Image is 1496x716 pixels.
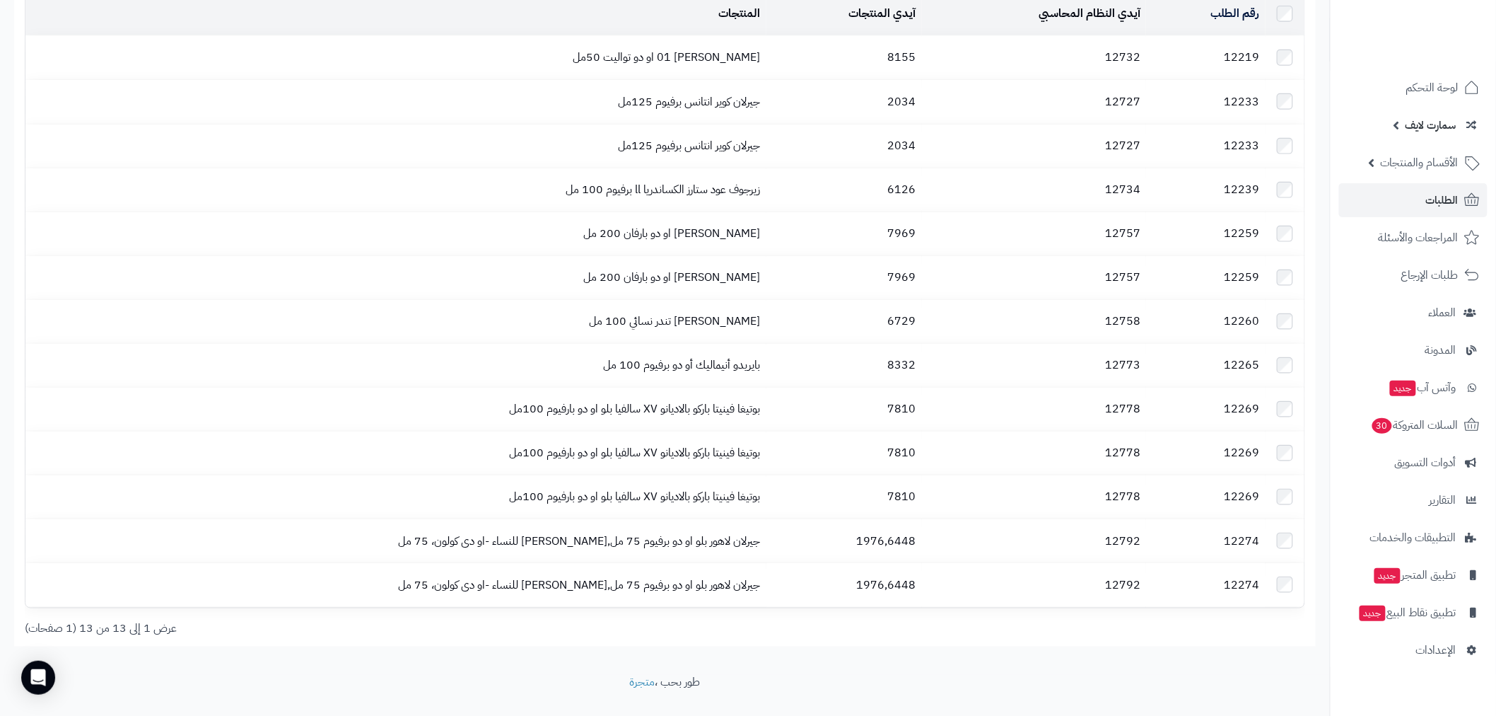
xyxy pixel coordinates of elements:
[630,674,655,691] a: متجرة
[1339,296,1488,330] a: العملاء
[1401,265,1459,285] span: طلبات الإرجاع
[1339,371,1488,405] a: وآتس آبجديد
[1146,125,1266,168] td: 12233
[1389,378,1456,398] span: وآتس آب
[922,125,1146,168] td: 12727
[31,401,761,417] div: بوتيغا فينيتا باركو بالاديانو XV سالفيا بلو او دو بارفيوم 100مل
[1146,80,1266,123] td: 12233
[922,519,1146,562] td: 12792
[31,50,761,66] div: [PERSON_NAME] 01 او دو تواليت 50مل
[922,388,1146,431] td: 12778
[772,357,916,374] div: 8332
[772,489,916,505] div: 7810
[922,212,1146,255] td: 12757
[31,577,761,594] div: جيرلان لاهور بلو او دو برفيوم 75 مل,[PERSON_NAME] للنساء -او دي كولون، 75 مل
[31,357,761,374] div: بايريدو أنيماليك أو دو برفيوم 100 مل
[1339,446,1488,480] a: أدوات التسويق
[31,489,761,505] div: بوتيغا فينيتا باركو بالاديانو XV سالفيا بلو او دو بارفيوم 100مل
[1339,633,1488,667] a: الإعدادات
[1360,606,1386,621] span: جديد
[1406,115,1456,135] span: سمارت لايف
[1146,563,1266,606] td: 12274
[1339,558,1488,592] a: تطبيق المتجرجديد
[772,226,916,242] div: 7969
[1339,221,1488,255] a: المراجعات والأسئلة
[922,300,1146,343] td: 12758
[772,270,916,286] div: 7969
[922,36,1146,79] td: 12732
[1146,168,1266,212] td: 12239
[922,563,1146,606] td: 12792
[31,445,761,461] div: بوتيغا فينيتا باركو بالاديانو XV سالفيا بلو او دو بارفيوم 100مل
[1370,528,1456,548] span: التطبيقات والخدمات
[1430,490,1456,510] span: التقارير
[772,533,916,550] div: 1976,6448
[31,270,761,286] div: [PERSON_NAME] او دو بارفان 200 مل
[1339,183,1488,217] a: الطلبات
[1379,228,1459,248] span: المراجعات والأسئلة
[1339,258,1488,292] a: طلبات الإرجاع
[1358,603,1456,623] span: تطبيق نقاط البيع
[1339,333,1488,367] a: المدونة
[1339,521,1488,555] a: التطبيقات والخدمات
[1146,212,1266,255] td: 12259
[772,138,916,154] div: 2034
[772,182,916,198] div: 6126
[1339,596,1488,630] a: تطبيق نقاط البيعجديد
[922,432,1146,475] td: 12778
[772,401,916,417] div: 7810
[1390,381,1416,396] span: جديد
[922,168,1146,212] td: 12734
[14,620,665,637] div: عرض 1 إلى 13 من 13 (1 صفحات)
[1339,408,1488,442] a: السلات المتروكة30
[1406,78,1459,98] span: لوحة التحكم
[922,344,1146,387] td: 12773
[31,94,761,110] div: جيرلان كوير انتانس برفيوم 125مل
[1373,565,1456,585] span: تطبيق المتجر
[772,577,916,594] div: 1976,6448
[31,138,761,154] div: جيرلان كوير انتانس برفيوم 125مل
[1146,475,1266,519] td: 12269
[1146,388,1266,431] td: 12269
[1146,519,1266,562] td: 12274
[922,475,1146,519] td: 12778
[1400,32,1483,62] img: logo-2.png
[1146,344,1266,387] td: 12265
[1416,640,1456,660] span: الإعدادات
[1146,256,1266,299] td: 12259
[1372,418,1393,434] span: 30
[1371,415,1459,435] span: السلات المتروكة
[772,313,916,330] div: 6729
[31,533,761,550] div: جيرلان لاهور بلو او دو برفيوم 75 مل,[PERSON_NAME] للنساء -او دي كولون، 75 مل
[31,182,761,198] div: زيرجوف عود ستارز الكساندريا ll برفيوم 100 مل
[1146,36,1266,79] td: 12219
[1211,5,1260,22] a: رقم الطلب
[31,313,761,330] div: [PERSON_NAME] تندر نسائي 100 مل
[772,50,916,66] div: 8155
[772,94,916,110] div: 2034
[1426,190,1459,210] span: الطلبات
[922,256,1146,299] td: 12757
[1146,432,1266,475] td: 12269
[922,80,1146,123] td: 12727
[1339,483,1488,517] a: التقارير
[1146,300,1266,343] td: 12260
[1339,71,1488,105] a: لوحة التحكم
[772,445,916,461] div: 7810
[31,226,761,242] div: [PERSON_NAME] او دو بارفان 200 مل
[1395,453,1456,473] span: أدوات التسويق
[21,661,55,695] div: Open Intercom Messenger
[1429,303,1456,323] span: العملاء
[1381,153,1459,173] span: الأقسام والمنتجات
[1374,568,1401,584] span: جديد
[1425,340,1456,360] span: المدونة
